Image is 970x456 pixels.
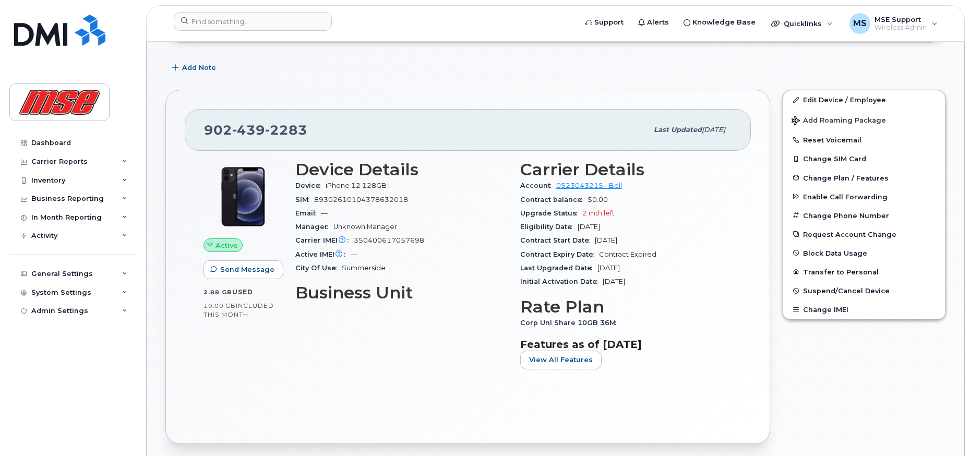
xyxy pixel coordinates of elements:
a: Knowledge Base [676,12,763,33]
span: Contract Expired [599,250,656,258]
span: MSE Support [875,15,927,23]
button: Change SIM Card [783,149,945,168]
span: — [351,250,357,258]
span: included this month [203,302,274,319]
span: Knowledge Base [692,17,756,28]
div: MSE Support [842,13,945,34]
a: 0523043215 - Bell [556,182,622,189]
span: Suspend/Cancel Device [803,287,890,295]
button: Add Note [165,58,225,77]
span: Device [295,182,326,189]
span: iPhone 12 128GB [326,182,387,189]
input: Find something... [174,12,332,31]
span: Last Upgraded Date [520,264,597,272]
button: Enable Call Forwarding [783,187,945,206]
span: 2283 [265,122,307,138]
span: Summerside [342,264,386,272]
span: Active [215,241,238,250]
h3: Carrier Details [520,160,733,179]
button: Change Plan / Features [783,169,945,187]
span: Wireless Admin [875,23,927,32]
span: $0.00 [588,196,608,203]
span: Add Roaming Package [792,116,886,126]
span: Account [520,182,556,189]
span: Eligibility Date [520,223,578,231]
span: Quicklinks [784,19,822,28]
span: Change Plan / Features [803,174,889,182]
span: 10.00 GB [203,302,236,309]
a: Edit Device / Employee [783,90,945,109]
span: Enable Call Forwarding [803,193,888,200]
span: Upgrade Status [520,209,582,217]
span: [DATE] [702,126,725,134]
span: Carrier IMEI [295,236,354,244]
span: Add Note [182,63,216,73]
span: Manager [295,223,333,231]
button: Change IMEI [783,300,945,319]
span: [DATE] [603,278,625,285]
h3: Business Unit [295,283,508,302]
span: Active IMEI [295,250,351,258]
span: SIM [295,196,314,203]
span: [DATE] [578,223,600,231]
span: Corp Unl Share 10GB 36M [520,319,621,327]
span: used [232,288,253,296]
span: Initial Activation Date [520,278,603,285]
span: Email [295,209,321,217]
a: Alerts [631,12,676,33]
div: Quicklinks [764,13,840,34]
span: Contract Start Date [520,236,595,244]
button: Add Roaming Package [783,109,945,130]
span: 89302610104378632018 [314,196,408,203]
button: Transfer to Personal [783,262,945,281]
span: Unknown Manager [333,223,397,231]
span: View All Features [529,355,593,365]
button: Block Data Usage [783,244,945,262]
span: 902 [204,122,307,138]
span: Contract balance [520,196,588,203]
span: MS [853,17,867,30]
button: Request Account Change [783,225,945,244]
span: 2.88 GB [203,289,232,296]
button: Suspend/Cancel Device [783,281,945,300]
span: Last updated [654,126,702,134]
a: Support [578,12,631,33]
h3: Device Details [295,160,508,179]
span: 439 [232,122,265,138]
h3: Rate Plan [520,297,733,316]
button: Send Message [203,260,283,279]
button: Reset Voicemail [783,130,945,149]
h3: Features as of [DATE] [520,338,733,351]
span: 350400617057698 [354,236,424,244]
span: Alerts [647,17,669,28]
span: 2 mth left [582,209,615,217]
button: Change Phone Number [783,206,945,225]
span: — [321,209,328,217]
span: Contract Expiry Date [520,250,599,258]
img: iPhone_12.jpg [212,165,274,228]
span: [DATE] [597,264,620,272]
button: View All Features [520,351,602,369]
span: Send Message [220,265,274,274]
span: Support [594,17,624,28]
span: [DATE] [595,236,617,244]
span: City Of Use [295,264,342,272]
